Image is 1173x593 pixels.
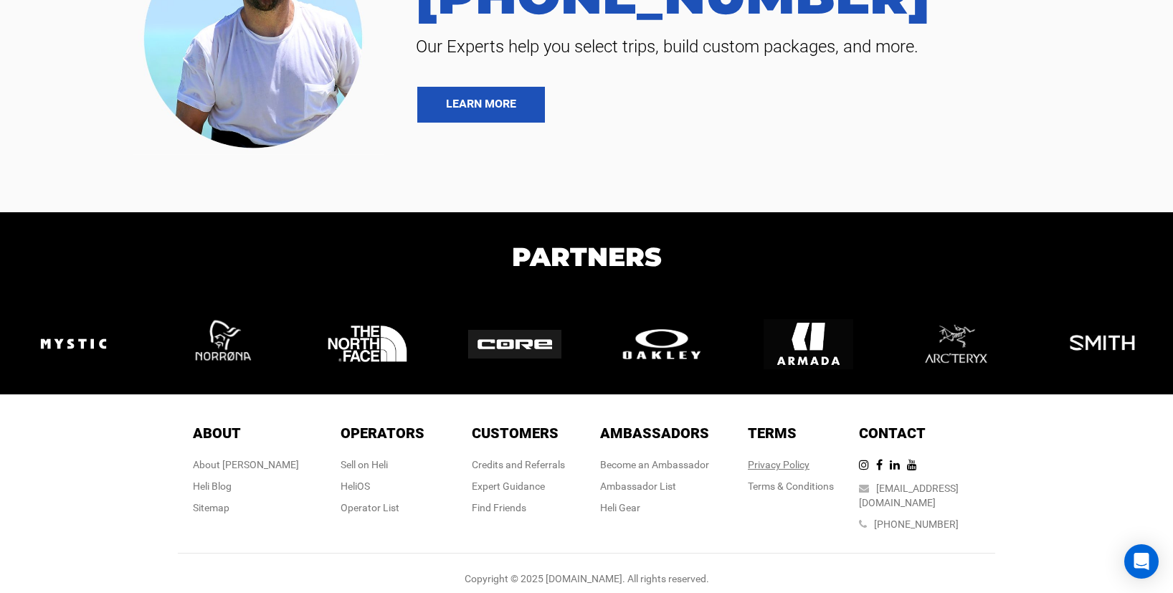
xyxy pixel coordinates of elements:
[911,299,1000,389] img: logo
[341,480,370,492] a: HeliOS
[600,424,709,442] span: Ambassadors
[1058,299,1147,389] img: logo
[859,424,926,442] span: Contact
[472,424,559,442] span: Customers
[405,35,1151,58] span: Our Experts help you select trips, build custom packages, and more.
[600,459,709,470] a: Become an Ambassador
[341,424,424,442] span: Operators
[748,459,809,470] a: Privacy Policy
[193,424,241,442] span: About
[472,501,565,515] div: Find Friends
[417,87,545,123] a: LEARN MORE
[615,326,708,362] img: logo
[472,480,545,492] a: Expert Guidance
[1124,544,1159,579] div: Open Intercom Messenger
[176,299,265,389] img: logo
[764,299,853,389] img: logo
[600,479,709,493] div: Ambassador List
[341,501,424,515] div: Operator List
[874,518,959,530] a: [PHONE_NUMBER]
[193,501,299,515] div: Sitemap
[178,571,995,586] div: Copyright © 2025 [DOMAIN_NAME]. All rights reserved.
[748,424,797,442] span: Terms
[193,480,232,492] a: Heli Blog
[748,480,834,492] a: Terms & Conditions
[323,299,412,389] img: logo
[193,457,299,472] div: About [PERSON_NAME]
[468,330,561,359] img: logo
[600,502,640,513] a: Heli Gear
[29,299,118,389] img: logo
[472,459,565,470] a: Credits and Referrals
[341,457,424,472] div: Sell on Heli
[859,483,959,508] a: [EMAIL_ADDRESS][DOMAIN_NAME]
